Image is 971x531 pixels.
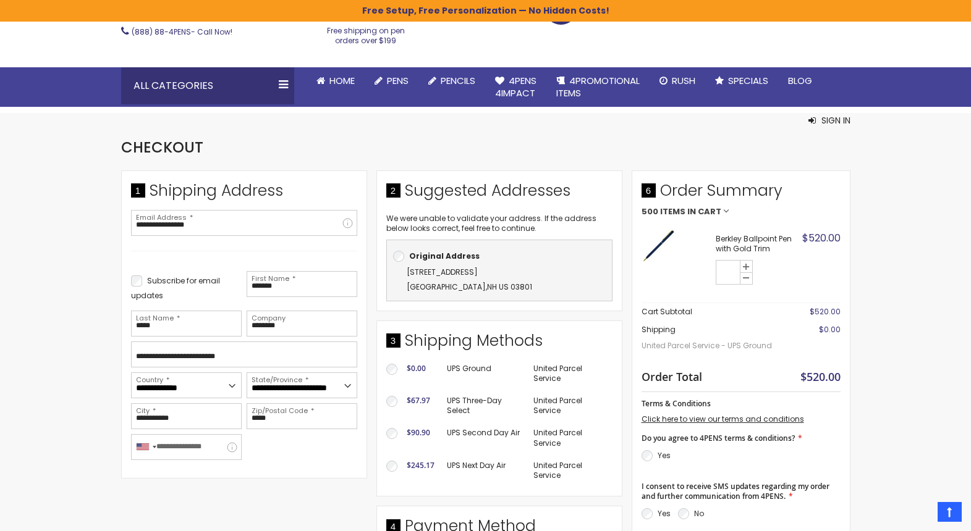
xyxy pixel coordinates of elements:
[407,282,486,292] span: [GEOGRAPHIC_DATA]
[386,330,613,357] div: Shipping Methods
[808,114,850,127] button: Sign In
[393,265,606,295] div: ,
[694,508,704,519] label: No
[329,74,355,87] span: Home
[716,234,799,254] strong: Berkley Ballpoint Pen with Gold Trim
[495,74,536,99] span: 4Pens 4impact
[819,324,841,335] span: $0.00
[307,67,365,94] a: Home
[387,74,409,87] span: Pens
[121,137,203,157] span: Checkout
[658,508,671,519] label: Yes
[441,454,528,487] td: UPS Next Day Air
[642,398,711,409] span: Terms & Conditions
[132,27,232,37] span: - Call Now!
[802,231,841,245] span: $520.00
[441,357,528,390] td: UPS Ground
[409,251,480,261] b: Original Address
[642,414,804,424] a: Click here to view our terms and conditions
[642,335,779,357] span: United Parcel Service - UPS Ground
[728,74,768,87] span: Specials
[672,74,695,87] span: Rush
[660,207,721,216] span: Items in Cart
[642,207,658,216] span: 500
[441,390,528,422] td: UPS Three-Day Select
[642,303,779,321] th: Cart Subtotal
[527,454,612,487] td: United Parcel Service
[407,427,430,438] span: $90.90
[418,67,485,94] a: Pencils
[642,180,841,207] span: Order Summary
[642,324,676,335] span: Shipping
[546,67,650,107] a: 4PROMOTIONALITEMS
[407,395,430,406] span: $67.97
[642,367,702,384] strong: Order Total
[132,27,191,37] a: (888) 88-4PENS
[407,363,426,374] span: $0.00
[499,282,509,292] span: US
[778,67,822,94] a: Blog
[485,67,546,107] a: 4Pens4impact
[650,67,705,94] a: Rush
[869,498,971,531] iframe: Google Customer Reviews
[386,214,613,233] p: We were unable to validate your address. If the address below looks correct, feel free to continue.
[658,450,671,461] label: Yes
[810,306,841,317] span: $520.00
[800,369,841,384] span: $520.00
[441,74,475,87] span: Pencils
[642,481,829,501] span: I consent to receive SMS updates regarding my order and further communication from 4PENS.
[487,282,497,292] span: NH
[441,422,528,454] td: UPS Second Day Air
[365,67,418,94] a: Pens
[642,433,795,443] span: Do you agree to 4PENS terms & conditions?
[642,228,676,262] img: Berkley Ballpoint Pen with Gold Trim-Blue
[131,180,357,207] div: Shipping Address
[788,74,812,87] span: Blog
[407,460,435,470] span: $245.17
[527,422,612,454] td: United Parcel Service
[527,390,612,422] td: United Parcel Service
[121,67,294,104] div: All Categories
[556,74,640,99] span: 4PROMOTIONAL ITEMS
[705,67,778,94] a: Specials
[511,282,532,292] span: 03801
[821,114,850,127] span: Sign In
[407,267,478,277] span: [STREET_ADDRESS]
[386,180,613,207] div: Suggested Addresses
[527,357,612,390] td: United Parcel Service
[131,275,220,301] span: Subscribe for email updates
[314,21,418,46] div: Free shipping on pen orders over $199
[132,435,160,459] div: United States: +1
